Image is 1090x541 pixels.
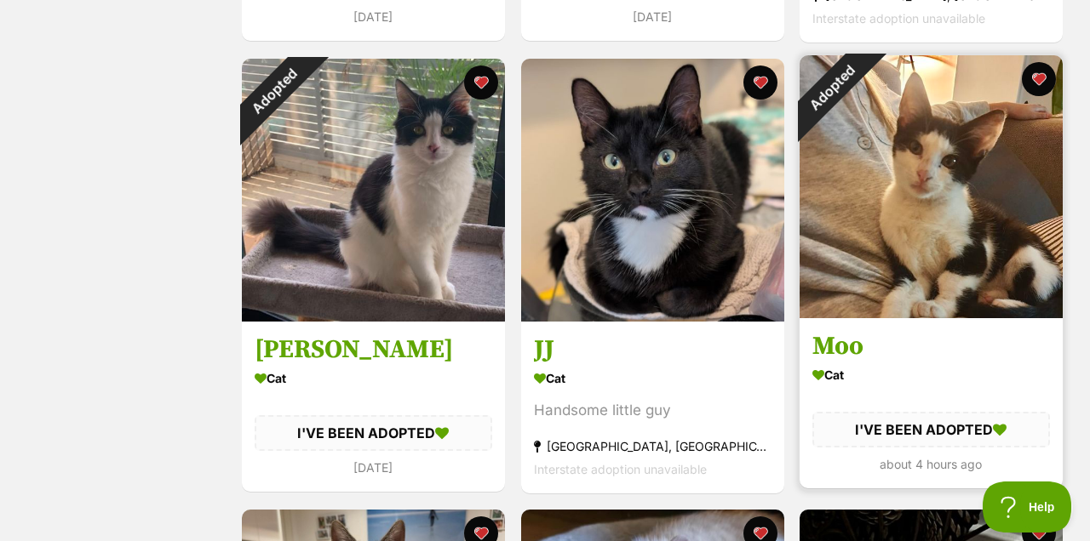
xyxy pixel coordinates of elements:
iframe: Help Scout Beacon - Open [983,481,1073,532]
a: Moo Cat I'VE BEEN ADOPTED about 4 hours ago favourite [800,317,1063,488]
button: favourite [464,65,498,100]
div: Cat [255,366,492,390]
span: Interstate adoption unavailable [812,11,985,26]
span: Interstate adoption unavailable [534,462,707,476]
button: favourite [743,65,777,100]
div: about 4 hours ago [812,453,1050,476]
h3: JJ [534,333,772,366]
div: I'VE BEEN ADOPTED [812,412,1050,447]
div: [GEOGRAPHIC_DATA], [GEOGRAPHIC_DATA] [534,435,772,458]
a: Adopted [242,308,505,325]
img: Moo [800,55,1063,318]
h3: Moo [812,330,1050,362]
img: JJ [521,59,784,322]
img: Eric [242,59,505,322]
a: [PERSON_NAME] Cat I'VE BEEN ADOPTED [DATE] favourite [242,321,505,492]
h3: [PERSON_NAME] [255,333,492,366]
a: JJ Cat Handsome little guy [GEOGRAPHIC_DATA], [GEOGRAPHIC_DATA] Interstate adoption unavailable f... [521,321,784,493]
div: [DATE] [255,6,492,29]
div: Adopted [218,35,331,148]
button: favourite [1022,62,1056,96]
div: Handsome little guy [534,399,772,422]
div: Cat [534,366,772,390]
div: Cat [812,362,1050,387]
a: Adopted [800,305,1063,322]
div: [DATE] [255,457,492,480]
div: I'VE BEEN ADOPTED [255,415,492,451]
div: [DATE] [534,6,772,29]
div: Adopted [776,31,889,145]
